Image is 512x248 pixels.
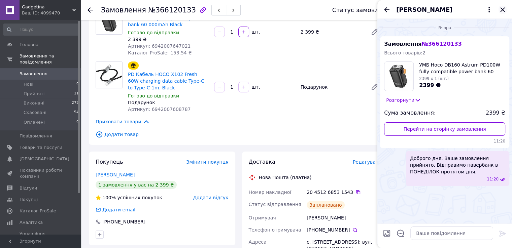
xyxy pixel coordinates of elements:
[419,76,449,81] span: 2399 x 1 (шт.)
[249,190,292,195] span: Номер накладної
[384,96,423,104] button: Розгорнути
[102,206,136,213] div: Додати email
[20,231,62,243] span: Управління сайтом
[186,159,229,165] span: Змінити покупця
[95,206,136,213] div: Додати email
[384,62,413,91] img: 6686678181_w100_h100_umb-hoco-db160.jpg
[307,226,381,233] div: [PHONE_NUMBER]
[250,29,261,35] div: шт.
[249,202,301,207] span: Статус відправлення
[396,229,405,238] button: Відкрити шаблони відповідей
[410,155,505,175] span: Доброго дня. Ваше замовлення прийнято. Відправимо павербанк в ПОНЕДІЛОК протягом дня.
[380,24,509,31] div: 11.10.2025
[24,91,44,97] span: Прийняті
[20,208,56,214] span: Каталог ProSale
[384,122,505,136] a: Перейти на сторінку замовлення
[128,36,209,43] div: 2 399 ₴
[74,91,79,97] span: 11
[20,144,62,151] span: Товари та послуги
[384,41,462,47] span: Замовлення
[20,53,81,65] span: Замовлення та повідомлення
[419,82,441,88] span: 2399 ₴
[128,30,179,35] span: Готово до відправки
[368,25,381,39] a: Редагувати
[22,4,72,10] span: Gadgetina
[24,81,33,87] span: Нові
[20,167,62,179] span: Показники роботи компанії
[384,50,425,55] span: Всього товарів: 2
[419,61,505,75] span: УМБ Hoco DB160 Astrum PD100W fully compatible power bank 60 000mAh Black
[88,7,93,13] div: Повернутися назад
[96,118,150,125] span: Приховати товари
[20,156,69,162] span: [DEMOGRAPHIC_DATA]
[128,72,204,90] a: PD Кабель HOCO X102 Fresh 60W charging data cable Type-C to Type-C 1m. Black
[298,27,365,37] div: 2 399 ₴
[396,5,493,14] button: [PERSON_NAME]
[421,41,462,47] span: № 366120133
[249,215,276,220] span: Отримувач
[128,43,191,49] span: Артикул: 6942007647021
[22,10,81,16] div: Ваш ID: 4099470
[74,110,79,116] span: 54
[148,6,196,14] span: №366120133
[384,109,436,117] span: Сума замовлення:
[257,174,313,181] div: Нова Пошта (платна)
[20,71,47,77] span: Замовлення
[487,176,499,182] span: 11:20 11.10.2025
[128,99,209,106] div: Подарунок
[128,107,191,112] span: Артикул: 6942007608787
[250,84,261,90] div: шт.
[20,42,38,48] span: Головна
[96,131,381,138] span: Додати товар
[72,100,79,106] span: 272
[499,6,507,14] button: Закрити
[102,195,116,200] span: 100%
[96,159,123,165] span: Покупець
[307,201,345,209] div: Заплановано
[102,218,146,225] div: [PHONE_NUMBER]
[383,6,391,14] button: Назад
[20,197,38,203] span: Покупці
[249,159,275,165] span: Доставка
[298,82,365,92] div: Подарунок
[305,212,383,224] div: [PERSON_NAME]
[249,227,301,233] span: Телефон отримувача
[96,8,122,34] img: УМБ Hoco DB160 Astrum PD100W fully compatible power bank 60 000mAh Black
[96,172,135,177] a: [PERSON_NAME]
[384,138,505,144] span: 11:20 11.10.2025
[20,133,52,139] span: Повідомлення
[20,185,37,191] span: Відгуки
[24,119,45,125] span: Оплачені
[76,119,79,125] span: 0
[24,110,46,116] span: Скасовані
[368,80,381,94] a: Редагувати
[128,8,203,27] a: УМБ Hoco DB160 Astrum PD100W fully compatible power bank 60 000mAh Black
[96,194,162,201] div: успішних покупок
[96,181,177,189] div: 1 замовлення у вас на 2 399 ₴
[486,109,505,117] span: 2399 ₴
[307,189,381,196] div: 20 4512 6853 1543
[3,24,79,36] input: Пошук
[193,195,228,200] span: Додати відгук
[128,93,179,98] span: Готово до відправки
[20,219,43,225] span: Аналітика
[396,5,452,14] span: [PERSON_NAME]
[249,239,267,245] span: Адреса
[96,62,122,88] img: PD Кабель HOCO X102 Fresh 60W charging data cable Type-C to Type-C 1m. Black
[353,159,381,165] span: Редагувати
[76,81,79,87] span: 0
[24,100,44,106] span: Виконані
[128,50,192,55] span: Каталог ProSale: 153.54 ₴
[436,25,454,31] span: Вчора
[332,7,394,13] div: Статус замовлення
[101,6,146,14] span: Замовлення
